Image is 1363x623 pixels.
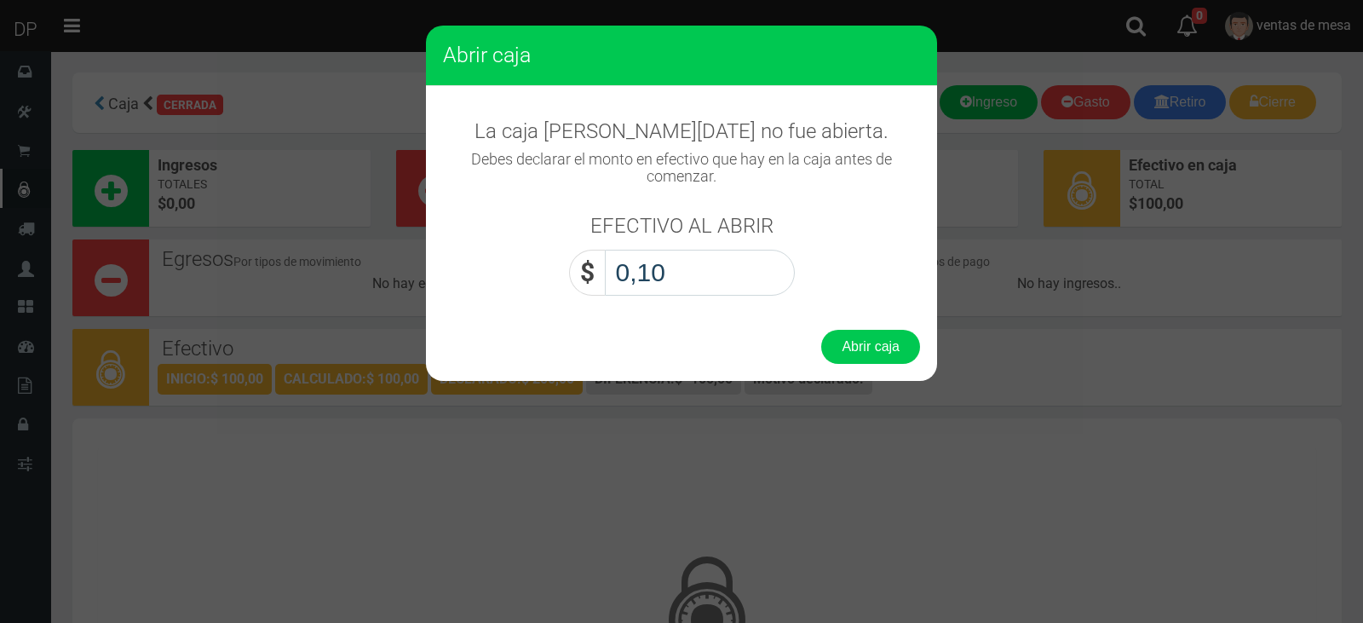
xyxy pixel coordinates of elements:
[580,257,595,287] strong: $
[821,330,920,364] button: Abrir caja
[590,215,774,237] h3: EFECTIVO AL ABRIR
[443,43,920,68] h3: Abrir caja
[443,120,920,142] h3: La caja [PERSON_NAME][DATE] no fue abierta.
[443,151,920,185] h4: Debes declarar el monto en efectivo que hay en la caja antes de comenzar.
